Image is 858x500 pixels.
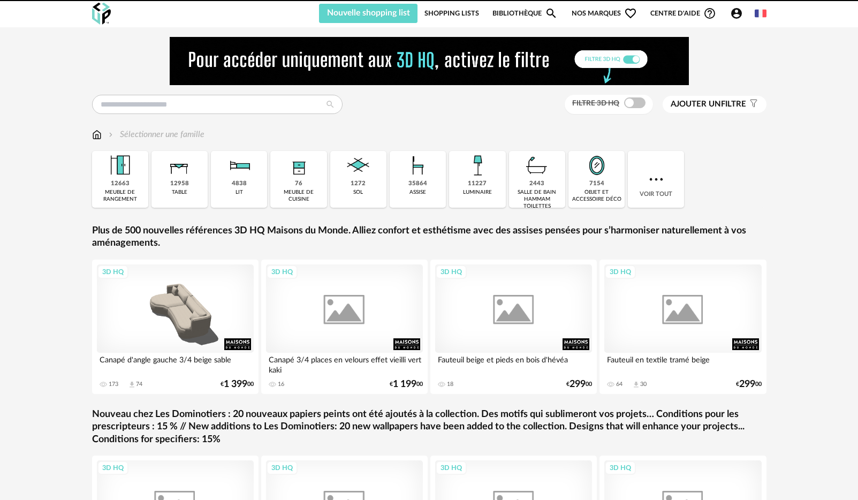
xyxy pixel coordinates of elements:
div: luminaire [463,189,492,196]
img: Luminaire.png [463,151,492,180]
div: € 00 [566,381,592,388]
div: 3D HQ [97,461,128,475]
img: svg+xml;base64,PHN2ZyB3aWR0aD0iMTYiIGhlaWdodD0iMTciIHZpZXdCb3g9IjAgMCAxNiAxNyIgZmlsbD0ibm9uZSIgeG... [92,128,102,141]
div: 12663 [111,180,130,188]
div: objet et accessoire déco [572,189,621,203]
img: OXP [92,3,111,25]
div: € 00 [390,381,423,388]
div: Sélectionner une famille [107,128,204,141]
span: Help Circle Outline icon [703,7,716,20]
img: Assise.png [404,151,432,180]
img: Miroir.png [582,151,611,180]
span: Filtre 3D HQ [572,100,619,107]
div: 173 [109,381,118,388]
span: Nos marques [572,4,637,23]
div: 3D HQ [267,265,298,279]
img: Rangement.png [284,151,313,180]
span: 299 [739,381,755,388]
span: Ajouter un [671,100,721,108]
div: 1272 [351,180,366,188]
div: meuble de cuisine [274,189,323,203]
div: Canapé 3/4 places en velours effet vieilli vert kaki [266,353,423,374]
div: 76 [295,180,302,188]
div: salle de bain hammam toilettes [512,189,562,210]
div: 12958 [170,180,189,188]
div: 3D HQ [605,461,636,475]
div: 18 [447,381,453,388]
div: table [172,189,187,196]
img: Table.png [165,151,194,180]
div: € 00 [221,381,254,388]
span: Nouvelle shopping list [327,9,410,17]
a: 3D HQ Canapé 3/4 places en velours effet vieilli vert kaki 16 €1 19900 [261,260,428,394]
span: filtre [671,99,746,110]
div: lit [236,189,243,196]
span: 1 199 [393,381,416,388]
img: Salle%20de%20bain.png [522,151,551,180]
div: Fauteuil en textile tramé beige [604,353,762,374]
div: 3D HQ [97,265,128,279]
a: Plus de 500 nouvelles références 3D HQ Maisons du Monde. Alliez confort et esthétisme avec des as... [92,225,766,250]
button: Ajouter unfiltre Filter icon [663,96,766,113]
span: Magnify icon [545,7,558,20]
img: NEW%20NEW%20HQ%20NEW_V1.gif [170,37,689,85]
img: Literie.png [225,151,254,180]
span: Filter icon [746,99,758,110]
div: Canapé d'angle gauche 3/4 beige sable [97,353,254,374]
span: Centre d'aideHelp Circle Outline icon [650,7,716,20]
div: 3D HQ [267,461,298,475]
div: sol [353,189,363,196]
div: 3D HQ [436,265,467,279]
a: Nouveau chez Les Dominotiers : 20 nouveaux papiers peints ont été ajoutés à la collection. Des mo... [92,408,766,446]
span: Download icon [128,381,136,389]
button: Nouvelle shopping list [319,4,418,23]
div: 16 [278,381,284,388]
img: Sol.png [344,151,373,180]
img: Meuble%20de%20rangement.png [105,151,134,180]
div: Fauteuil beige et pieds en bois d'hévéa [435,353,593,374]
a: BibliothèqueMagnify icon [492,4,558,23]
div: 3D HQ [436,461,467,475]
div: Voir tout [628,151,684,208]
div: assise [409,189,426,196]
span: 299 [570,381,586,388]
img: svg+xml;base64,PHN2ZyB3aWR0aD0iMTYiIGhlaWdodD0iMTYiIHZpZXdCb3g9IjAgMCAxNiAxNiIgZmlsbD0ibm9uZSIgeG... [107,128,115,141]
div: 35864 [408,180,427,188]
a: 3D HQ Canapé d'angle gauche 3/4 beige sable 173 Download icon 74 €1 39900 [92,260,259,394]
img: fr [755,7,766,19]
span: 1 399 [224,381,247,388]
div: 30 [640,381,647,388]
div: 7154 [589,180,604,188]
div: 2443 [529,180,544,188]
div: meuble de rangement [95,189,145,203]
div: € 00 [736,381,762,388]
div: 64 [616,381,622,388]
span: Account Circle icon [730,7,748,20]
div: 11227 [468,180,487,188]
div: 74 [136,381,142,388]
div: 4838 [232,180,247,188]
a: 3D HQ Fauteuil en textile tramé beige 64 Download icon 30 €29900 [599,260,766,394]
img: more.7b13dc1.svg [647,170,666,189]
a: Shopping Lists [424,4,479,23]
div: 3D HQ [605,265,636,279]
a: 3D HQ Fauteuil beige et pieds en bois d'hévéa 18 €29900 [430,260,597,394]
span: Account Circle icon [730,7,743,20]
span: Download icon [632,381,640,389]
span: Heart Outline icon [624,7,637,20]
